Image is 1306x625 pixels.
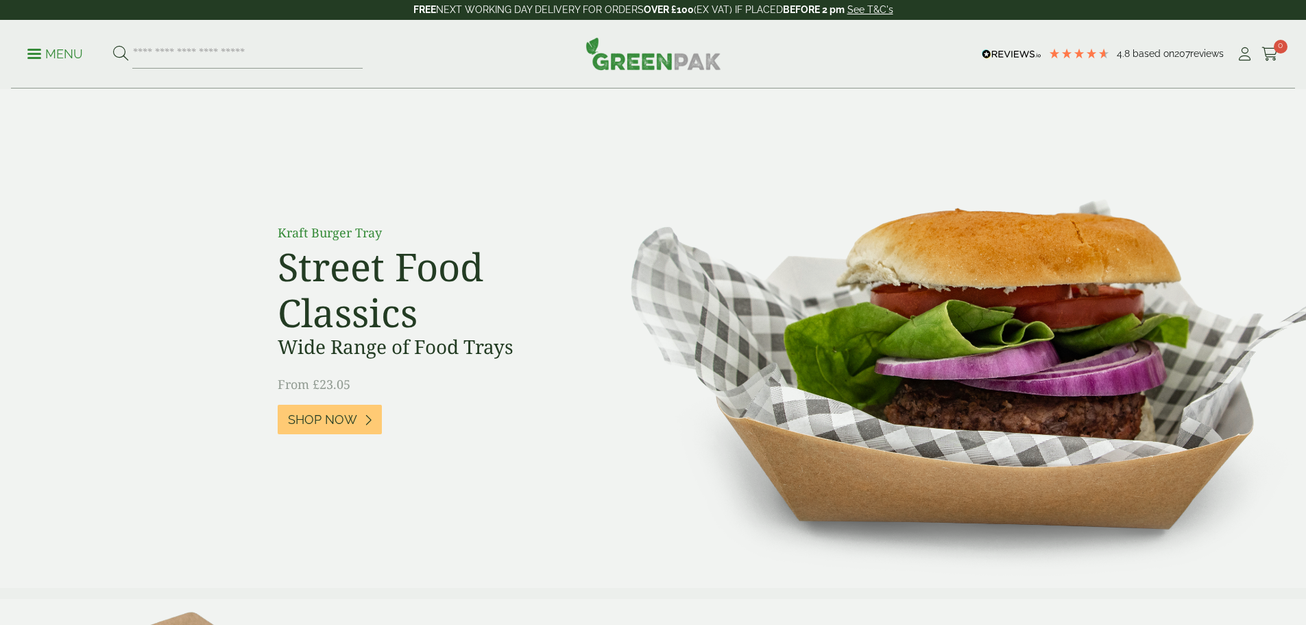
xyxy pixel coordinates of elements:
[278,405,382,434] a: Shop Now
[847,4,893,15] a: See T&C's
[278,335,586,359] h3: Wide Range of Food Trays
[1117,48,1133,59] span: 4.8
[644,4,694,15] strong: OVER £100
[588,89,1306,588] img: Street Food Classics
[1133,48,1174,59] span: Based on
[1236,47,1253,61] i: My Account
[278,224,586,242] p: Kraft Burger Tray
[783,4,845,15] strong: BEFORE 2 pm
[278,244,586,335] h2: Street Food Classics
[1174,48,1190,59] span: 207
[288,412,357,427] span: Shop Now
[1261,44,1279,64] a: 0
[1274,40,1287,54] span: 0
[278,376,350,392] span: From £23.05
[1261,47,1279,61] i: Cart
[1048,47,1110,60] div: 4.79 Stars
[27,46,83,60] a: Menu
[982,49,1041,59] img: REVIEWS.io
[585,37,721,70] img: GreenPak Supplies
[27,46,83,62] p: Menu
[1190,48,1224,59] span: reviews
[413,4,436,15] strong: FREE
